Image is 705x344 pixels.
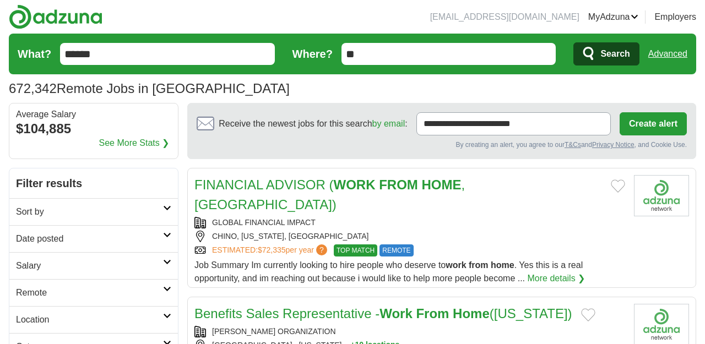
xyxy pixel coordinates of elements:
button: Create alert [620,112,687,135]
a: Date posted [9,225,178,252]
strong: HOME [421,177,461,192]
a: T&Cs [565,141,581,149]
a: Benefits Sales Representative -Work From Home([US_STATE]) [194,306,572,321]
span: REMOTE [379,244,413,256]
a: Sort by [9,198,178,225]
img: Adzuna logo [9,4,102,29]
a: Privacy Notice [592,141,634,149]
div: GLOBAL FINANCIAL IMPACT [194,217,625,228]
a: Location [9,306,178,333]
a: More details ❯ [528,272,585,285]
span: ? [316,244,327,255]
h2: Salary [16,259,163,272]
strong: Work [379,306,413,321]
img: Company logo [634,175,689,216]
span: Search [600,43,630,65]
span: 672,342 [9,79,57,99]
strong: FROM [379,177,418,192]
div: Average Salary [16,110,171,119]
h2: Date posted [16,232,163,245]
span: Receive the newest jobs for this search : [219,117,407,130]
div: By creating an alert, you agree to our and , and Cookie Use. [197,140,687,150]
a: by email [372,119,405,128]
a: See More Stats ❯ [99,136,170,150]
a: Salary [9,252,178,279]
h2: Location [16,313,163,326]
a: FINANCIAL ADVISOR (WORK FROM HOME, [GEOGRAPHIC_DATA]) [194,177,465,212]
button: Add to favorite jobs [611,179,625,193]
div: $104,885 [16,119,171,139]
strong: WORK [334,177,376,192]
div: [PERSON_NAME] ORGANIZATION [194,326,625,337]
a: Advanced [648,43,687,65]
strong: home [491,260,514,270]
label: Where? [292,46,333,62]
strong: Home [453,306,490,321]
strong: work [446,260,466,270]
strong: from [469,260,489,270]
label: What? [18,46,51,62]
h2: Remote [16,286,163,299]
span: $72,335 [258,245,286,254]
h2: Filter results [9,168,178,198]
div: CHINO, [US_STATE], [GEOGRAPHIC_DATA] [194,231,625,242]
h2: Sort by [16,205,163,219]
span: Job Summary Im currently looking to hire people who deserve to . Yes this is a real opportunity, ... [194,260,583,283]
h1: Remote Jobs in [GEOGRAPHIC_DATA] [9,81,290,96]
a: MyAdzuna [588,10,639,24]
button: Add to favorite jobs [581,308,595,321]
span: TOP MATCH [334,244,377,256]
a: Employers [654,10,696,24]
button: Search [573,42,639,65]
a: ESTIMATED:$72,335per year? [212,244,329,256]
strong: From [416,306,449,321]
a: Remote [9,279,178,306]
li: [EMAIL_ADDRESS][DOMAIN_NAME] [430,10,579,24]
